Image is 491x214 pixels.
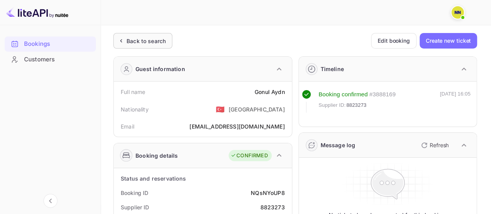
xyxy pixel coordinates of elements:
[255,88,285,96] div: Gonul Aydn
[121,88,145,96] div: Full name
[321,65,344,73] div: Timeline
[127,37,166,45] div: Back to search
[135,151,178,160] div: Booking details
[135,65,185,73] div: Guest information
[229,105,285,113] div: [GEOGRAPHIC_DATA]
[5,37,96,51] a: Bookings
[319,90,368,99] div: Booking confirmed
[5,52,96,67] div: Customers
[451,6,464,19] img: N/A N/A
[5,37,96,52] div: Bookings
[440,90,470,113] div: [DATE] 16:05
[121,122,134,130] div: Email
[319,101,346,109] span: Supplier ID:
[43,194,57,208] button: Collapse navigation
[121,105,149,113] div: Nationality
[121,203,149,211] div: Supplier ID
[371,33,416,49] button: Edit booking
[430,141,449,149] p: Refresh
[416,139,452,151] button: Refresh
[24,55,92,64] div: Customers
[121,189,148,197] div: Booking ID
[216,102,225,116] span: United States
[5,52,96,66] a: Customers
[251,189,285,197] div: NQsNYoUP8
[346,101,366,109] span: 8823273
[121,174,186,183] div: Status and reservations
[231,152,267,160] div: CONFIRMED
[6,6,68,19] img: LiteAPI logo
[24,40,92,49] div: Bookings
[369,90,396,99] div: # 3888169
[189,122,285,130] div: [EMAIL_ADDRESS][DOMAIN_NAME]
[260,203,285,211] div: 8823273
[420,33,477,49] button: Create new ticket
[321,141,356,149] div: Message log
